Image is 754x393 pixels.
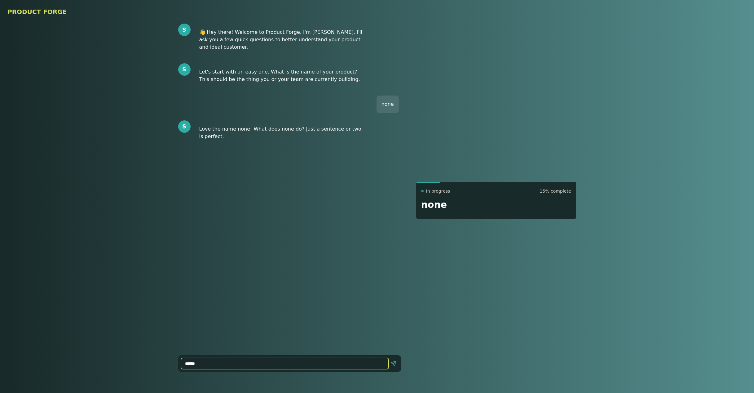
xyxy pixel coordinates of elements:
h1: PRODUCT FORGE [7,7,747,16]
div: Love the name none! What does none do? Just a sentence or two is perfect. [194,120,371,145]
span: In progress [426,188,450,194]
div: none [377,96,399,113]
h2: none [421,199,571,210]
span: S [182,65,186,74]
div: Let's start with an easy one. What is the name of your product? This should be the thing you or y... [194,63,371,88]
span: S [182,25,186,34]
span: S [182,122,186,131]
div: 👋 Hey there! Welcome to Product Forge. I'm [PERSON_NAME]. I'll ask you a few quick questions to b... [194,24,371,56]
span: 15 % complete [540,188,571,194]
